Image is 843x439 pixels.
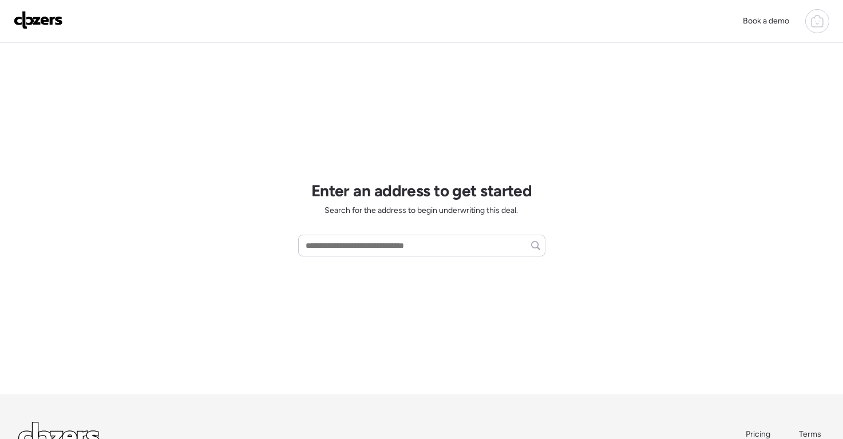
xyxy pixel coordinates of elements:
[311,181,532,200] h1: Enter an address to get started
[746,429,770,439] span: Pricing
[14,11,63,29] img: Logo
[743,16,789,26] span: Book a demo
[324,205,518,216] span: Search for the address to begin underwriting this deal.
[799,429,821,439] span: Terms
